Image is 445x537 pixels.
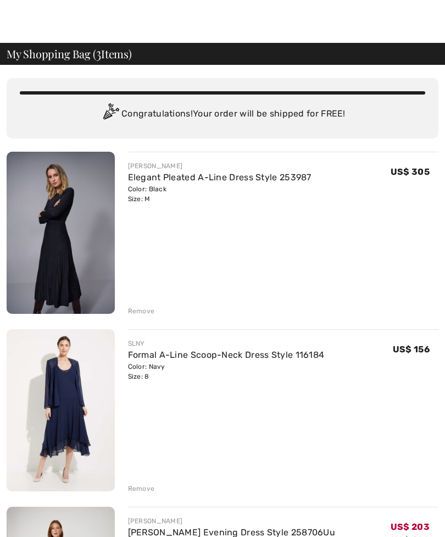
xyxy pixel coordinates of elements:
img: Congratulation2.svg [99,103,121,125]
div: SLNY [128,339,325,348]
div: Remove [128,306,155,316]
a: Formal A-Line Scoop-Neck Dress Style 116184 [128,350,325,360]
div: Color: Navy Size: 8 [128,362,325,381]
span: US$ 305 [391,167,430,177]
div: [PERSON_NAME] [128,516,336,526]
div: Color: Black Size: M [128,184,311,204]
span: My Shopping Bag ( Items) [7,48,132,59]
div: Congratulations! Your order will be shipped for FREE! [20,103,425,125]
div: Remove [128,484,155,494]
span: US$ 203 [391,522,430,532]
a: Elegant Pleated A-Line Dress Style 253987 [128,172,311,182]
img: Formal A-Line Scoop-Neck Dress Style 116184 [7,329,115,491]
img: Elegant Pleated A-Line Dress Style 253987 [7,152,115,314]
div: [PERSON_NAME] [128,161,311,171]
span: 3 [96,46,101,60]
span: US$ 156 [393,344,430,355]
